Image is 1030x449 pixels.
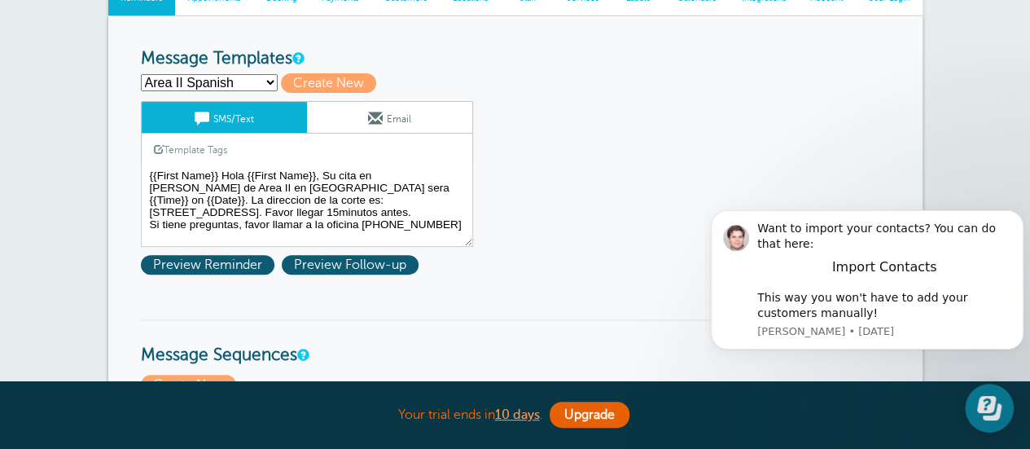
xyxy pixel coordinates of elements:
[141,49,890,69] h3: Message Templates
[142,134,239,165] a: Template Tags
[142,102,307,133] a: SMS/Text
[282,255,419,275] span: Preview Follow-up
[141,375,236,394] span: Create New
[550,402,629,428] a: Upgrade
[292,53,302,64] a: This is the wording for your reminder and follow-up messages. You can create multiple templates i...
[141,255,274,275] span: Preview Reminder
[141,258,282,272] a: Preview Reminder
[108,398,923,433] div: Your trial ends in .
[282,258,423,272] a: Preview Follow-up
[141,377,240,392] a: Create New
[297,350,307,360] a: Message Sequences allow you to setup multiple reminder schedules that can use different Message T...
[704,190,1030,412] iframe: Intercom notifications message
[141,319,890,366] h3: Message Sequences
[495,407,540,422] a: 10 days
[141,165,473,247] textarea: {{First Name}} Hola {{First Name}}, Su cita en [PERSON_NAME] de Area II en [GEOGRAPHIC_DATA] sera...
[281,73,376,93] span: Create New
[281,76,384,90] a: Create New
[307,102,472,133] a: Email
